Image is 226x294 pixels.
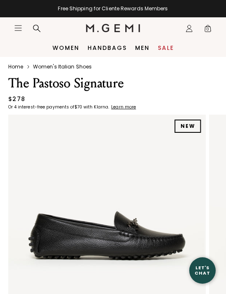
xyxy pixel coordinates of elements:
[88,45,127,51] a: Handbags
[33,64,92,70] a: Women's Italian Shoes
[83,104,110,110] klarna-placement-style-body: with Klarna
[14,24,22,32] button: Open site menu
[110,105,136,110] a: Learn more
[111,104,136,110] klarna-placement-style-cta: Learn more
[204,26,212,34] span: 0
[8,64,23,70] a: Home
[86,24,140,32] img: M.Gemi
[175,120,201,133] div: NEW
[189,265,216,275] div: Let's Chat
[74,104,82,110] klarna-placement-style-amount: $70
[158,45,174,51] a: Sale
[8,75,136,92] h1: The Pastoso Signature
[135,45,150,51] a: Men
[52,45,79,51] a: Women
[8,95,26,103] div: $278
[8,104,74,110] klarna-placement-style-body: Or 4 interest-free payments of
